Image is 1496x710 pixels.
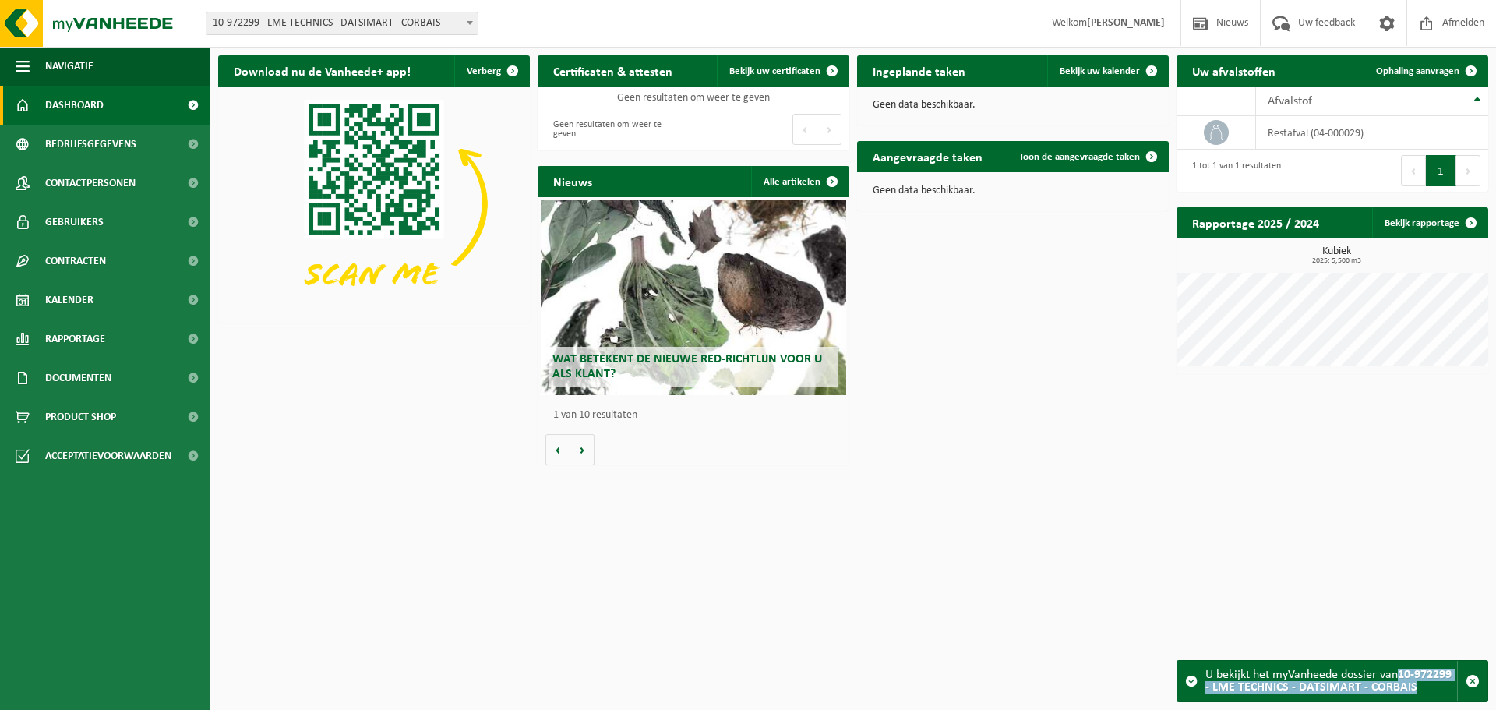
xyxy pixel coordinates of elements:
[218,87,530,320] img: Download de VHEPlus App
[45,436,171,475] span: Acceptatievoorwaarden
[45,86,104,125] span: Dashboard
[206,12,478,34] span: 10-972299 - LME TECHNICS - DATSIMART - CORBAIS
[857,141,998,171] h2: Aangevraagde taken
[545,112,686,147] div: Geen resultaten om weer te geven
[1184,257,1488,265] span: 2025: 5,500 m3
[717,55,848,87] a: Bekijk uw certificaten
[792,114,817,145] button: Previous
[454,55,528,87] button: Verberg
[1372,207,1487,238] a: Bekijk rapportage
[1184,246,1488,265] h3: Kubiek
[1047,55,1167,87] a: Bekijk uw kalender
[873,100,1153,111] p: Geen data beschikbaar.
[1019,152,1140,162] span: Toon de aangevraagde taken
[45,125,136,164] span: Bedrijfsgegevens
[545,434,570,465] button: Vorige
[1205,669,1452,694] strong: 10-972299 - LME TECHNICS - DATSIMART - CORBAIS
[1456,155,1480,186] button: Next
[729,66,820,76] span: Bekijk uw certificaten
[538,87,849,108] td: Geen resultaten om weer te geven
[45,203,104,242] span: Gebruikers
[1087,17,1165,29] strong: [PERSON_NAME]
[1184,154,1281,188] div: 1 tot 1 van 1 resultaten
[1268,95,1312,108] span: Afvalstof
[538,166,608,196] h2: Nieuws
[206,12,478,35] span: 10-972299 - LME TECHNICS - DATSIMART - CORBAIS
[45,397,116,436] span: Product Shop
[538,55,688,86] h2: Certificaten & attesten
[218,55,426,86] h2: Download nu de Vanheede+ app!
[1205,661,1457,701] div: U bekijkt het myVanheede dossier van
[45,242,106,281] span: Contracten
[857,55,981,86] h2: Ingeplande taken
[1426,155,1456,186] button: 1
[552,353,822,380] span: Wat betekent de nieuwe RED-richtlijn voor u als klant?
[1364,55,1487,87] a: Ophaling aanvragen
[45,359,111,397] span: Documenten
[751,166,848,197] a: Alle artikelen
[1376,66,1459,76] span: Ophaling aanvragen
[1256,116,1488,150] td: restafval (04-000029)
[541,200,846,395] a: Wat betekent de nieuwe RED-richtlijn voor u als klant?
[467,66,501,76] span: Verberg
[1007,141,1167,172] a: Toon de aangevraagde taken
[1177,55,1291,86] h2: Uw afvalstoffen
[817,114,841,145] button: Next
[45,281,93,320] span: Kalender
[45,164,136,203] span: Contactpersonen
[553,410,841,421] p: 1 van 10 resultaten
[1401,155,1426,186] button: Previous
[1177,207,1335,238] h2: Rapportage 2025 / 2024
[45,47,93,86] span: Navigatie
[570,434,595,465] button: Volgende
[873,185,1153,196] p: Geen data beschikbaar.
[45,320,105,359] span: Rapportage
[1060,66,1140,76] span: Bekijk uw kalender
